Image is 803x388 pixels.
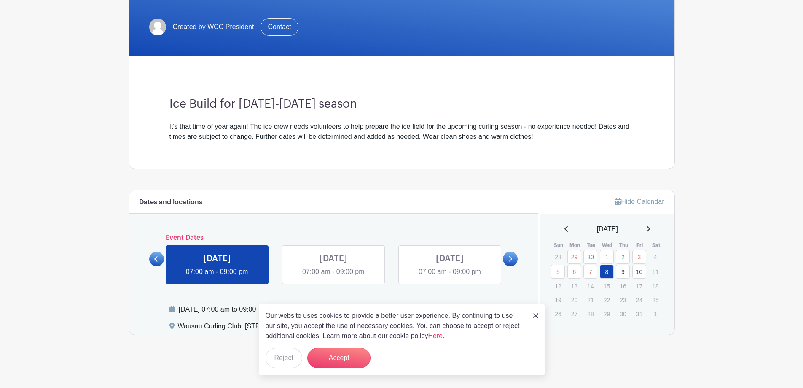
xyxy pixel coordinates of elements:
[648,250,662,263] p: 4
[551,265,565,279] a: 5
[616,279,630,293] p: 16
[139,198,202,206] h6: Dates and locations
[266,348,302,368] button: Reject
[632,307,646,320] p: 31
[648,265,662,278] p: 11
[632,265,646,279] a: 10
[583,293,597,307] p: 21
[178,321,312,335] div: Wausau Curling Club, [STREET_ADDRESS]
[164,234,503,242] h6: Event Dates
[616,307,630,320] p: 30
[615,198,664,205] a: Hide Calendar
[600,293,614,307] p: 22
[583,307,597,320] p: 28
[600,265,614,279] a: 8
[551,279,565,293] p: 12
[307,348,371,368] button: Accept
[567,279,581,293] p: 13
[551,241,567,250] th: Sun
[169,97,634,111] h3: Ice Build for [DATE]-[DATE] season
[567,241,583,250] th: Mon
[583,250,597,264] a: 30
[600,307,614,320] p: 29
[600,279,614,293] p: 15
[567,307,581,320] p: 27
[616,250,630,264] a: 2
[173,22,254,32] span: Created by WCC President
[615,241,632,250] th: Thu
[648,279,662,293] p: 18
[551,307,565,320] p: 26
[597,224,618,234] span: [DATE]
[533,313,538,318] img: close_button-5f87c8562297e5c2d7936805f587ecaba9071eb48480494691a3f1689db116b3.svg
[632,250,646,264] a: 3
[583,265,597,279] a: 7
[567,293,581,307] p: 20
[616,293,630,307] p: 23
[266,311,524,341] p: Our website uses cookies to provide a better user experience. By continuing to use our site, you ...
[648,241,664,250] th: Sat
[179,304,404,315] div: [DATE] 07:00 am to 09:00 pm
[149,19,166,35] img: default-ce2991bfa6775e67f084385cd625a349d9dcbb7a52a09fb2fda1e96e2d18dcdb.png
[169,122,634,142] div: It's that time of year again! The ice crew needs volunteers to help prepare the ice field for the...
[599,241,616,250] th: Wed
[583,279,597,293] p: 14
[648,307,662,320] p: 1
[632,279,646,293] p: 17
[583,241,599,250] th: Tue
[632,293,646,307] p: 24
[567,250,581,264] a: 29
[551,293,565,307] p: 19
[632,241,648,250] th: Fri
[600,250,614,264] a: 1
[648,293,662,307] p: 25
[261,18,298,36] a: Contact
[428,332,443,339] a: Here
[551,250,565,263] p: 28
[616,265,630,279] a: 9
[567,265,581,279] a: 6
